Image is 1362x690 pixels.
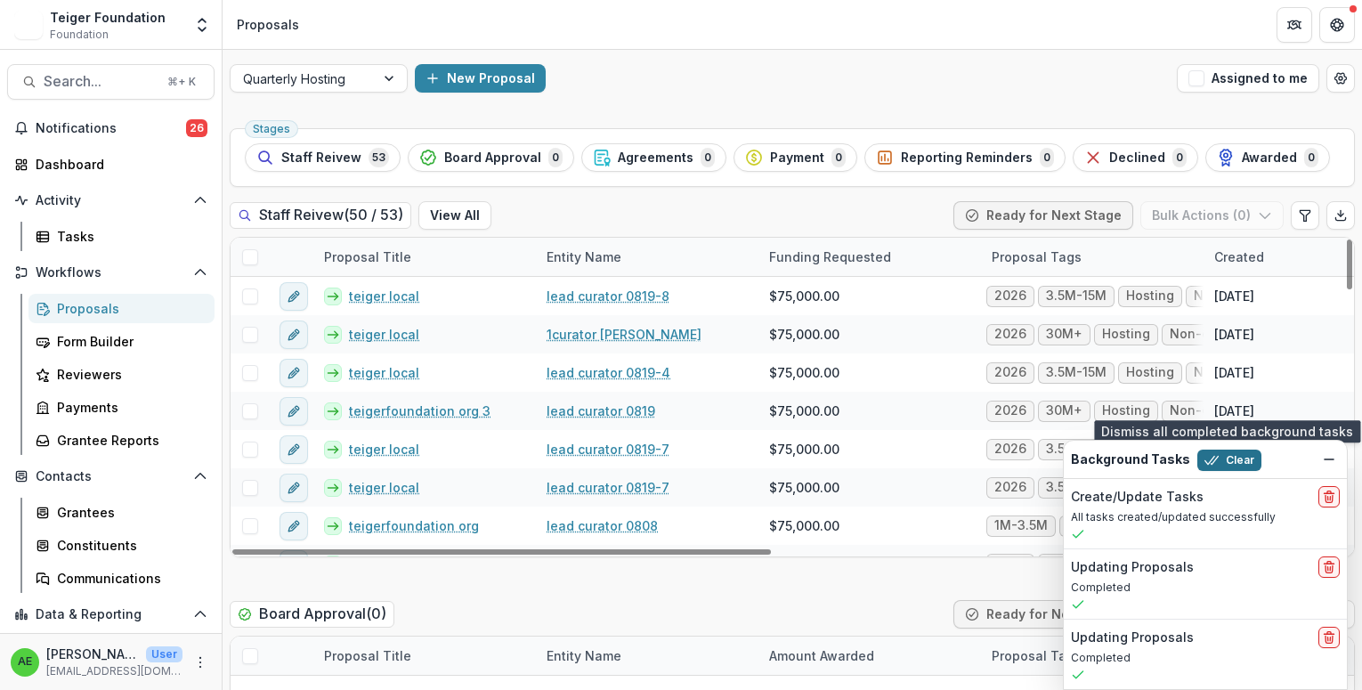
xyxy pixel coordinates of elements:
button: Bulk Actions (0) [1140,201,1284,230]
div: Tasks [57,227,200,246]
span: Payment [770,150,824,166]
button: Notifications26 [7,114,215,142]
span: Board Approval [444,150,541,166]
div: Proposal Tags [981,637,1204,675]
div: Amount Awarded [758,646,885,665]
a: Grantee Reports [28,426,215,455]
div: Proposal Title [313,238,536,276]
button: Partners [1277,7,1312,43]
a: lead curator 0819-7 [547,440,669,459]
button: Get Help [1319,7,1355,43]
div: [DATE] [1214,363,1254,382]
button: Board Approval0 [408,143,574,172]
div: Proposals [57,299,200,318]
a: Communications [28,564,215,593]
button: Agreements0 [581,143,726,172]
div: Amount Awarded [758,637,981,675]
button: Reporting Reminders0 [864,143,1066,172]
button: edit [280,397,308,426]
button: edit [280,321,308,349]
button: Ready for Next Stage [953,600,1133,629]
div: Proposal Tags [981,238,1204,276]
button: Open Contacts [7,462,215,491]
span: 0 [1040,148,1054,167]
button: Awarded0 [1205,143,1330,172]
img: Teiger Foundation [14,11,43,39]
div: [DATE] [1214,287,1254,305]
div: Dashboard [36,155,200,174]
span: $75,000.00 [769,402,839,420]
a: lead curator 0819-7 [547,478,669,497]
div: Entity Name [536,238,758,276]
div: Payments [57,398,200,417]
span: $75,000.00 [769,555,839,573]
h2: Updating Proposals [1071,560,1194,575]
button: edit [280,282,308,311]
div: Constituents [57,536,200,555]
button: Declined0 [1073,143,1198,172]
button: Open Workflows [7,258,215,287]
a: Constituents [28,531,215,560]
button: Open entity switcher [190,7,215,43]
button: edit [280,474,308,502]
div: Entity Name [536,646,632,665]
div: [DATE] [1214,325,1254,344]
div: Created [1204,248,1275,266]
a: Form Builder [28,327,215,356]
a: teiger local [349,363,419,382]
button: delete [1318,627,1340,648]
span: $75,000.00 [769,478,839,497]
span: 0 [1304,148,1318,167]
p: Completed [1071,650,1340,666]
div: Proposal Title [313,637,536,675]
button: More [190,652,211,673]
div: Proposal Tags [981,646,1092,665]
a: teigerfoundation org 3 [349,402,490,420]
a: teiger local [349,478,419,497]
span: 53 [369,148,389,167]
div: Communications [57,569,200,588]
span: Foundation [50,27,109,43]
div: Proposal Tags [981,248,1092,266]
button: Edit table settings [1291,201,1319,230]
div: Teiger Foundation [50,8,166,27]
button: Search... [7,64,215,100]
button: Payment0 [734,143,857,172]
span: Activity [36,193,186,208]
span: Stages [253,123,290,135]
a: lead curator 0808 [547,516,658,535]
p: [PERSON_NAME] [46,645,139,663]
div: Proposals [237,15,299,34]
span: Agreements [618,150,693,166]
span: $75,000.00 [769,287,839,305]
div: Entity Name [536,637,758,675]
button: Dismiss [1318,449,1340,470]
p: [EMAIL_ADDRESS][DOMAIN_NAME] [46,663,182,679]
button: edit [280,359,308,387]
div: Proposal Title [313,248,422,266]
div: Reviewers [57,365,200,384]
span: 26 [186,119,207,137]
a: teiger local [349,287,419,305]
nav: breadcrumb [230,12,306,37]
h2: Staff Reivew ( 50 / 53 ) [230,202,411,228]
button: Open Activity [7,186,215,215]
a: teigerfoundation org [349,516,479,535]
div: Form Builder [57,332,200,351]
button: Open table manager [1326,64,1355,93]
span: 0 [1172,148,1187,167]
a: Payments [28,393,215,422]
span: 0 [548,148,563,167]
button: View All [418,201,491,230]
span: 0 [831,148,846,167]
button: delete [1318,486,1340,507]
a: Dashboard [7,150,215,179]
a: Tasks [28,222,215,251]
p: User [146,646,182,662]
span: $75,000.00 [769,440,839,459]
span: Workflows [36,265,186,280]
span: $75,000.00 [769,516,839,535]
div: Funding Requested [758,248,902,266]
